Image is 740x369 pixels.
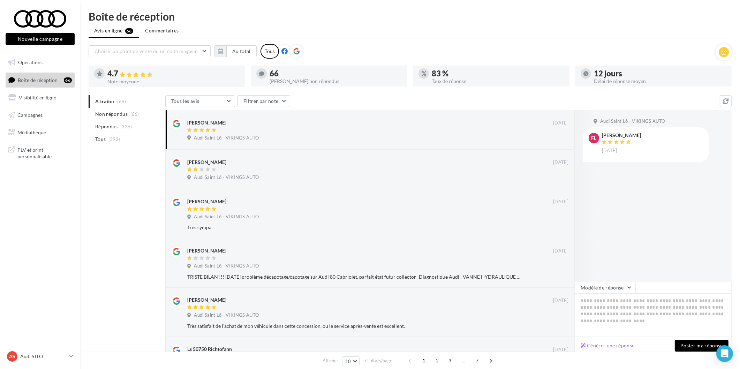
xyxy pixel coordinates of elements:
[187,159,226,166] div: [PERSON_NAME]
[165,95,235,107] button: Tous les avis
[594,70,726,77] div: 12 jours
[345,359,351,364] span: 10
[418,355,429,366] span: 1
[17,129,46,135] span: Médiathèque
[260,44,279,59] div: Tous
[363,357,392,364] span: résultats/page
[4,73,76,88] a: Boîte de réception66
[4,125,76,140] a: Médiathèque
[6,350,75,363] a: AS Audi STLO
[6,33,75,45] button: Nouvelle campagne
[716,345,733,362] div: Open Intercom Messenger
[187,198,226,205] div: [PERSON_NAME]
[95,123,118,130] span: Répondus
[17,145,72,160] span: PLV et print personnalisable
[108,136,120,142] span: (392)
[444,355,455,366] span: 3
[187,247,226,254] div: [PERSON_NAME]
[553,248,568,254] span: [DATE]
[9,353,15,360] span: AS
[553,159,568,166] span: [DATE]
[553,199,568,205] span: [DATE]
[602,133,641,138] div: [PERSON_NAME]
[95,111,128,118] span: Non répondus
[4,142,76,163] a: PLV et print personnalisable
[187,323,523,330] div: Très satisfait de l'achat de mon véhicule dans cette concession, ou le service après-vente est ex...
[432,79,564,84] div: Taux de réponse
[432,355,443,366] span: 2
[553,298,568,304] span: [DATE]
[120,124,132,129] span: (326)
[214,45,257,57] button: Au total
[19,95,56,100] span: Visibilité en ligne
[194,174,259,181] span: Audi Saint Lô - VIKINGS AUTO
[107,70,240,78] div: 4.7
[95,136,106,143] span: Tous
[17,112,43,118] span: Campagnes
[194,214,259,220] span: Audi Saint Lô - VIKINGS AUTO
[675,340,728,352] button: Poster ma réponse
[20,353,67,360] p: Audi STLO
[270,79,402,84] div: [PERSON_NAME] non répondus
[64,77,72,83] div: 66
[18,59,43,65] span: Opérations
[171,98,199,104] span: Tous les avis
[145,27,179,34] span: Commentaires
[323,357,338,364] span: Afficher
[95,48,198,54] span: Choisir un point de vente ou un code magasin
[194,312,259,318] span: Audi Saint Lô - VIKINGS AUTO
[226,45,257,57] button: Au total
[575,282,635,294] button: Modèle de réponse
[602,148,617,154] span: [DATE]
[18,77,58,83] span: Boîte de réception
[130,111,139,117] span: (66)
[471,355,483,366] span: 7
[270,70,402,77] div: 66
[237,95,290,107] button: Filtrer par note
[4,55,76,70] a: Opérations
[194,135,259,141] span: Audi Saint Lô - VIKINGS AUTO
[187,273,523,280] div: TRISTE BILAN !!! [DATE] problème décapotage/capotage sur Audi 80 Cabriolet, parfait état futur co...
[89,11,732,22] div: Boîte de réception
[578,341,637,350] button: Générer une réponse
[594,79,726,84] div: Délai de réponse moyen
[4,108,76,122] a: Campagnes
[342,356,360,366] button: 10
[187,346,232,353] div: Ls 50750 Richtofann
[89,45,211,57] button: Choisir un point de vente ou un code magasin
[553,347,568,353] span: [DATE]
[458,355,469,366] span: ...
[600,118,665,125] span: Audi Saint Lô - VIKINGS AUTO
[107,79,240,84] div: Note moyenne
[187,119,226,126] div: [PERSON_NAME]
[432,70,564,77] div: 83 %
[187,296,226,303] div: [PERSON_NAME]
[187,224,523,231] div: Très sympa
[194,263,259,269] span: Audi Saint Lô - VIKINGS AUTO
[553,120,568,126] span: [DATE]
[591,135,597,142] span: fl
[4,90,76,105] a: Visibilité en ligne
